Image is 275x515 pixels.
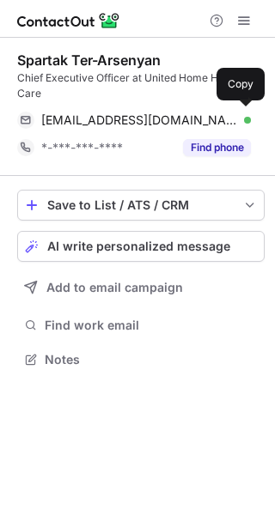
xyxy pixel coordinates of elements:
[45,318,258,333] span: Find work email
[17,70,265,101] div: Chief Executive Officer at United Home Health Care
[17,272,265,303] button: Add to email campaign
[17,348,265,372] button: Notes
[183,139,251,156] button: Reveal Button
[41,112,238,128] span: [EMAIL_ADDRESS][DOMAIN_NAME]
[47,198,235,212] div: Save to List / ATS / CRM
[17,51,161,69] div: Spartak Ter-Arsenyan
[17,231,265,262] button: AI write personalized message
[17,313,265,337] button: Find work email
[17,10,120,31] img: ContactOut v5.3.10
[45,352,258,367] span: Notes
[46,281,183,294] span: Add to email campaign
[17,190,265,221] button: save-profile-one-click
[47,239,230,253] span: AI write personalized message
